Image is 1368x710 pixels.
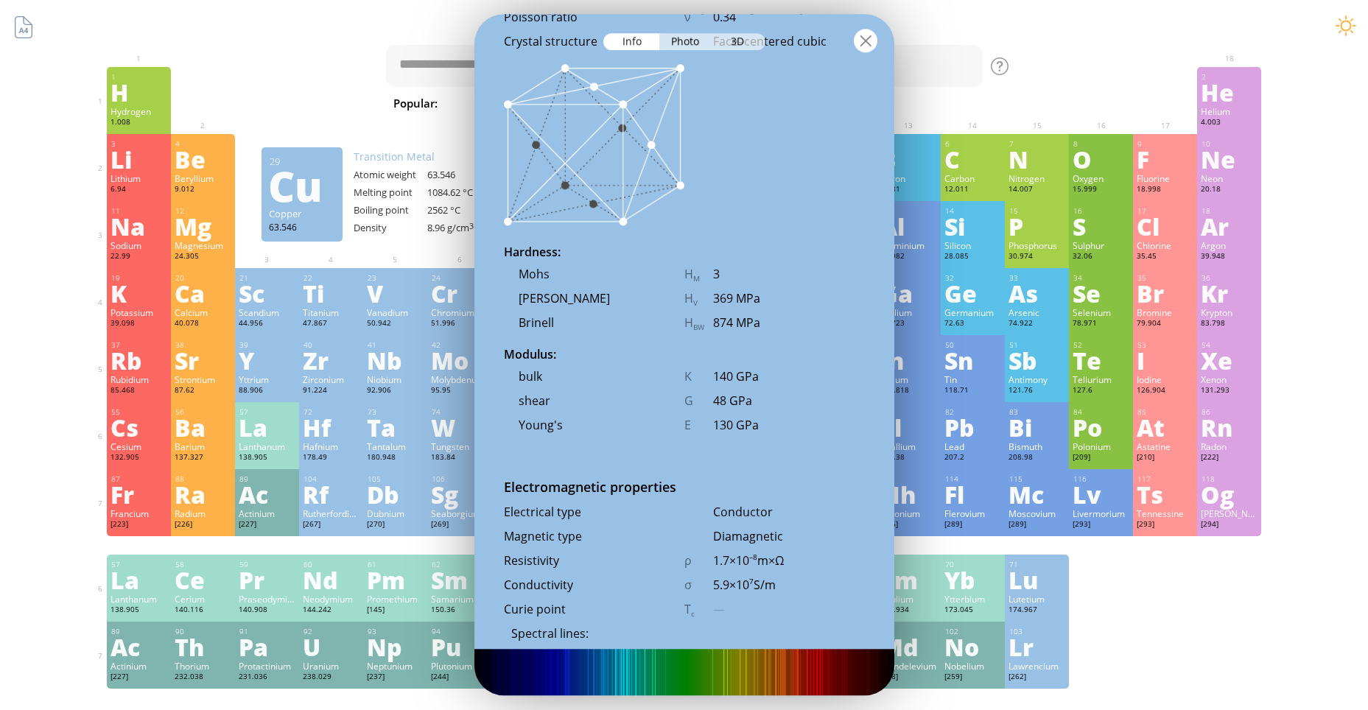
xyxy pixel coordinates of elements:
div: Ge [944,281,1001,305]
div: 89 [239,474,295,484]
div: Yttrium [239,373,295,385]
div: Calcium [175,306,231,318]
div: 39.948 [1201,251,1257,263]
div: 84 [1073,407,1129,417]
div: Photo [659,33,712,50]
div: 86 [1202,407,1257,417]
div: 85.468 [111,385,167,397]
div: Barium [175,440,231,452]
div: Carbon [944,172,1001,184]
div: Sn [944,348,1001,372]
div: 87.62 [175,385,231,397]
div: Si [944,214,1001,238]
div: Sulphur [1073,239,1129,251]
div: V [367,281,424,305]
div: 63.546 [269,221,335,233]
div: Actinium [239,507,295,519]
div: Silicon [944,239,1001,251]
div: Bismuth [1009,440,1065,452]
div: Chromium [431,306,488,318]
div: H [684,290,713,308]
div: Tennessine [1137,507,1193,519]
div: 33 [1009,273,1065,283]
div: F [1137,147,1193,171]
div: 54 [1202,340,1257,350]
div: Ne [1201,147,1257,171]
div: 79.904 [1137,318,1193,330]
div: Indium [880,373,937,385]
div: 10.81 [880,184,937,196]
div: 8 [1073,139,1129,149]
div: Livermorium [1073,507,1129,519]
div: H [684,314,713,332]
div: 106 [432,474,488,484]
div: Cesium [111,440,167,452]
div: [PERSON_NAME] [1201,507,1257,519]
div: Potassium [111,306,167,318]
div: Nh [880,482,937,506]
div: 113 [881,474,937,484]
div: 137.327 [175,452,231,464]
img: crystal-cubic-face.png [504,64,684,225]
div: 32 [945,273,1001,283]
div: 24.305 [175,251,231,263]
div: Arsenic [1009,306,1065,318]
div: Polonium [1073,440,1129,452]
div: 82 [945,407,1001,417]
div: Mc [1009,482,1065,506]
div: 39 [239,340,295,350]
div: Tantalum [367,440,424,452]
div: Xenon [1201,373,1257,385]
div: shear [504,393,684,409]
div: 15.999 [1073,184,1129,196]
div: Ac [239,482,295,506]
div: Fl [944,482,1001,506]
div: 14.007 [1009,184,1065,196]
div: [PERSON_NAME] [504,290,684,306]
div: Iodine [1137,373,1193,385]
div: Oxygen [1073,172,1129,184]
div: 74.922 [1009,318,1065,330]
div: 50.942 [367,318,424,330]
div: At [1137,415,1193,439]
div: 50 [945,340,1001,350]
div: 874 MPa [713,314,865,331]
div: 138.905 [239,452,295,464]
div: Fr [111,482,167,506]
div: Cs [111,415,167,439]
div: 178.49 [303,452,359,464]
div: Rf [303,482,359,506]
div: Moscovium [1009,507,1065,519]
div: Helium [1201,105,1257,117]
div: 21 [239,273,295,283]
div: 26.982 [880,251,937,263]
span: Methane [849,94,913,112]
div: H [684,266,713,284]
div: Hf [303,415,359,439]
div: 3 [713,266,865,282]
div: Rb [111,348,167,372]
div: Ba [175,415,231,439]
div: Phosphorus [1009,239,1065,251]
div: Al [880,214,937,238]
div: 36 [1202,273,1257,283]
div: 207.2 [944,452,1001,464]
div: 104 [304,474,359,484]
div: Beryllium [175,172,231,184]
div: Sodium [111,239,167,251]
div: Titanium [303,306,359,318]
div: 20 [175,273,231,283]
div: Krypton [1201,306,1257,318]
div: 6.94 [111,184,167,196]
div: 7 [1009,139,1065,149]
div: 88 [175,474,231,484]
div: 118.71 [944,385,1001,397]
div: Popular: [393,94,449,114]
div: Density [354,221,427,234]
div: 18 [1202,206,1257,216]
div: Rn [1201,415,1257,439]
div: G [684,393,713,409]
div: 40 [304,340,359,350]
div: 87 [111,474,167,484]
div: 37 [111,340,167,350]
